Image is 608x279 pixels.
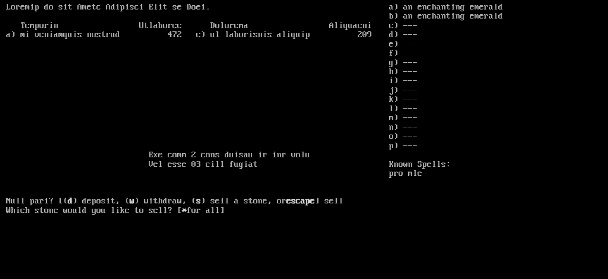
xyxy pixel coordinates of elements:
b: w [130,196,134,206]
stats: a) an enchanting emerald b) an enchanting emerald c) --- d) --- e) --- f) --- g) --- h) --- i) --... [389,3,602,265]
b: d [68,196,73,206]
b: s [196,196,201,206]
larn: Loremip do sit Ametc Adipisci Elit se Doei. Temporin Utlaboree Dolorema Aliquaeni a) mi veniamqui... [6,3,389,265]
b: escape [286,196,315,206]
